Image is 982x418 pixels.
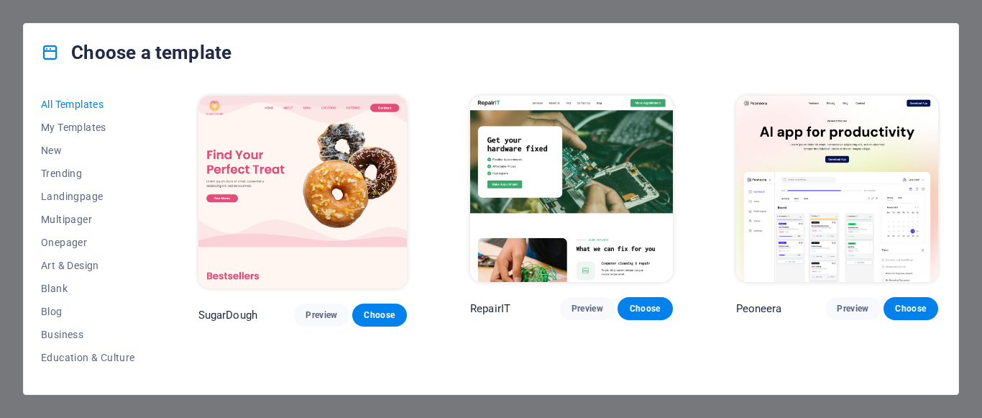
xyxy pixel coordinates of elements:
[294,304,349,327] button: Preview
[470,301,510,316] p: RepairIT
[41,208,135,231] button: Multipager
[41,237,135,248] span: Onepager
[364,309,395,321] span: Choose
[41,99,135,110] span: All Templates
[41,300,135,323] button: Blog
[41,375,135,386] span: Event
[41,139,135,162] button: New
[41,352,135,363] span: Education & Culture
[41,162,135,185] button: Trending
[41,323,135,346] button: Business
[41,168,135,179] span: Trending
[41,283,135,294] span: Blank
[41,145,135,156] span: New
[629,303,661,314] span: Choose
[837,303,868,314] span: Preview
[41,306,135,317] span: Blog
[198,96,407,288] img: SugarDough
[41,369,135,392] button: Event
[41,116,135,139] button: My Templates
[41,122,135,133] span: My Templates
[884,297,938,320] button: Choose
[470,96,672,282] img: RepairIT
[736,96,939,282] img: Peoneera
[352,304,407,327] button: Choose
[736,301,782,316] p: Peoneera
[306,309,337,321] span: Preview
[618,297,672,320] button: Choose
[572,303,603,314] span: Preview
[41,329,135,340] span: Business
[41,93,135,116] button: All Templates
[41,254,135,277] button: Art & Design
[41,260,135,271] span: Art & Design
[41,231,135,254] button: Onepager
[41,41,231,64] h4: Choose a template
[198,308,257,322] p: SugarDough
[41,185,135,208] button: Landingpage
[41,214,135,225] span: Multipager
[895,303,927,314] span: Choose
[41,277,135,300] button: Blank
[41,191,135,202] span: Landingpage
[560,297,615,320] button: Preview
[825,297,880,320] button: Preview
[41,346,135,369] button: Education & Culture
